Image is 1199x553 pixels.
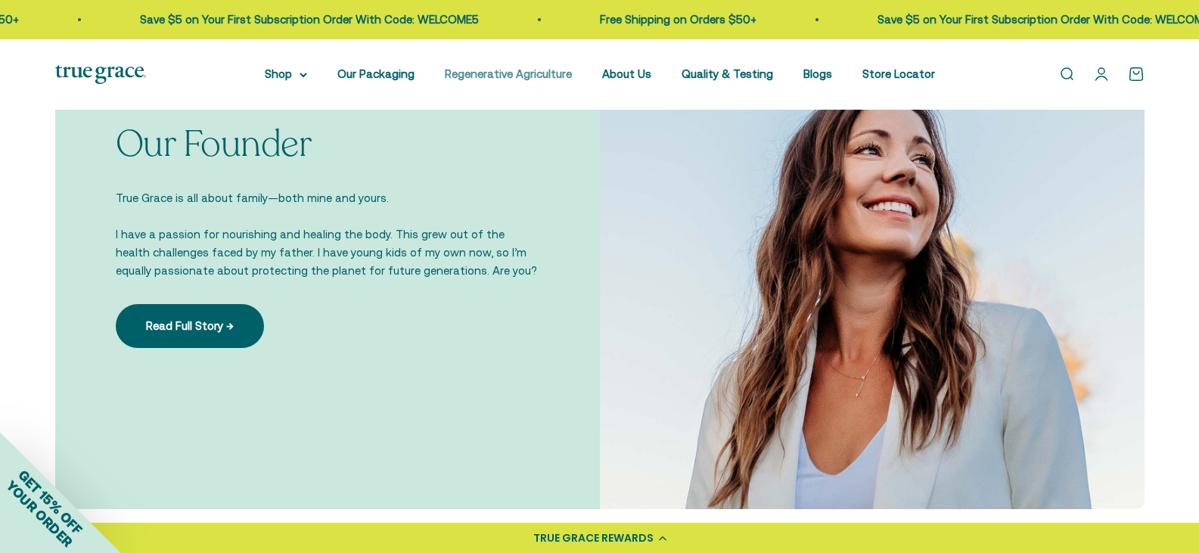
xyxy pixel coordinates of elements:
a: Free Shipping on Orders $50+ [576,13,732,26]
p: I have a passion for nourishing and healing the body. This grew out of the health challenges face... [116,225,539,280]
div: TRUE GRACE REWARDS [533,530,654,546]
span: YOUR ORDER [3,477,76,550]
a: About Us [602,67,651,80]
span: GET 15% OFF [15,467,85,537]
a: Our Packaging [337,67,415,80]
p: Save $5 on Your First Subscription Order With Code: WELCOME5 [853,11,1192,29]
a: Blogs [803,67,832,80]
p: Our Founder [116,125,539,165]
a: Quality & Testing [682,67,773,80]
summary: Shop [265,65,307,83]
p: True Grace is all about family—both mine and yours. [116,189,539,207]
p: Save $5 on Your First Subscription Order With Code: WELCOME5 [116,11,455,29]
a: Store Locator [862,67,935,80]
a: Read Full Story → [116,304,264,348]
a: Regenerative Agriculture [445,67,572,80]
